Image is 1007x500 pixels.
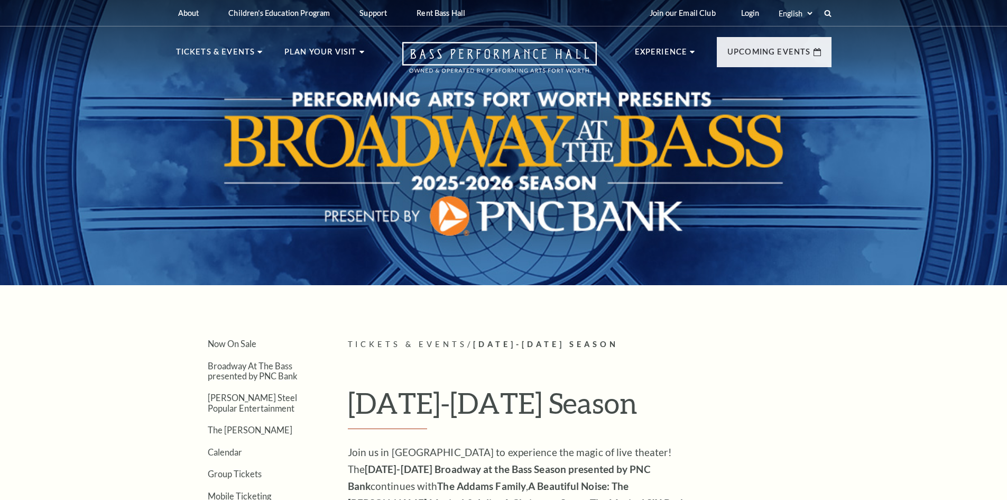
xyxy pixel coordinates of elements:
[417,8,465,17] p: Rent Bass Hall
[208,425,292,435] a: The [PERSON_NAME]
[284,46,357,65] p: Plan Your Visit
[777,8,814,19] select: Select:
[473,340,618,349] span: [DATE]-[DATE] Season
[727,46,811,65] p: Upcoming Events
[208,361,298,381] a: Broadway At The Bass presented by PNC Bank
[635,46,688,65] p: Experience
[208,447,242,457] a: Calendar
[178,8,199,17] p: About
[437,480,526,492] strong: The Addams Family
[359,8,387,17] p: Support
[208,469,262,479] a: Group Tickets
[208,339,256,349] a: Now On Sale
[228,8,330,17] p: Children's Education Program
[348,338,832,351] p: /
[348,463,651,492] strong: [DATE]-[DATE] Broadway at the Bass Season presented by PNC Bank
[176,46,255,65] p: Tickets & Events
[348,386,832,429] h1: [DATE]-[DATE] Season
[208,393,297,413] a: [PERSON_NAME] Steel Popular Entertainment
[348,340,468,349] span: Tickets & Events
